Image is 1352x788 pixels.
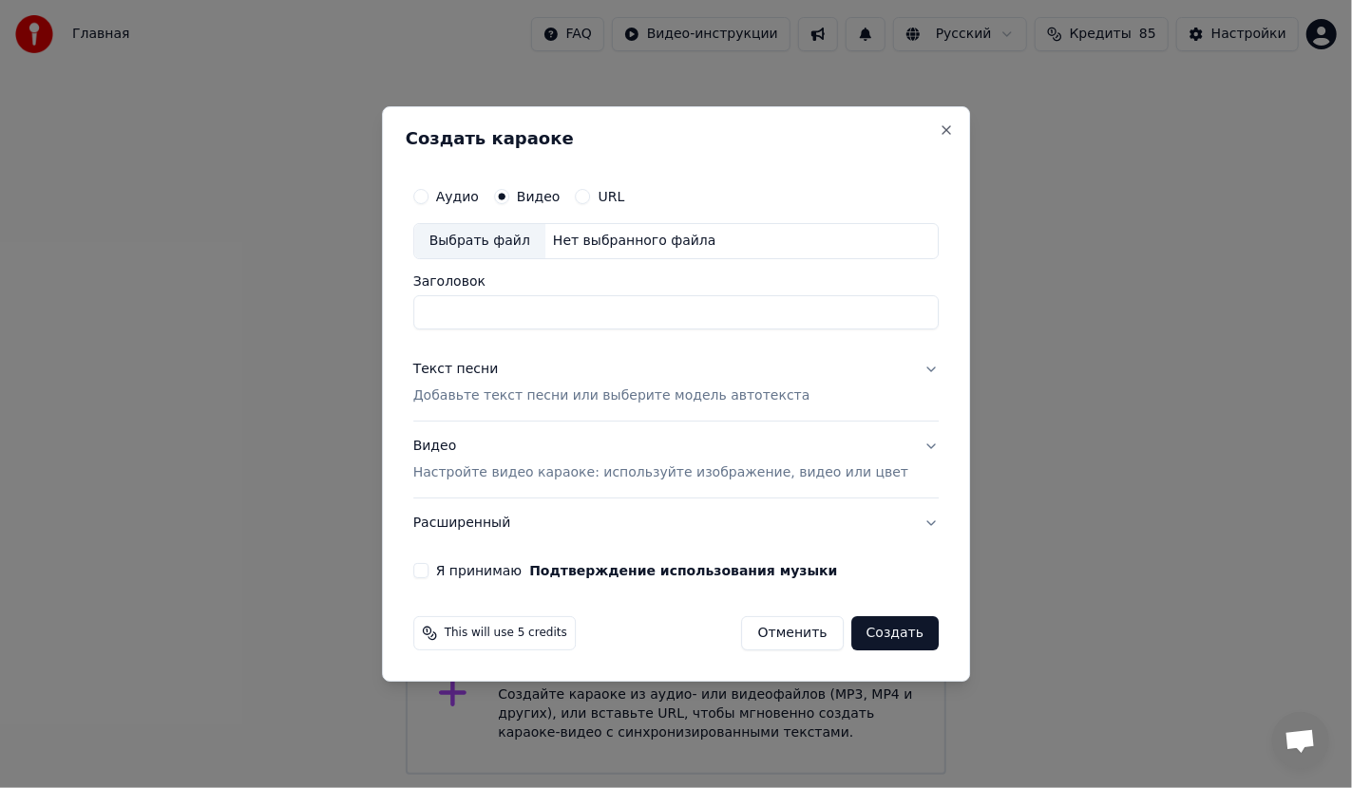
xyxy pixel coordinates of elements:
button: Я принимаю [529,564,837,577]
p: Добавьте текст песни или выберите модель автотекста [413,386,810,405]
h2: Создать караоке [406,130,946,147]
div: Текст песни [413,360,499,379]
button: Создать [851,616,939,650]
div: Выбрать файл [414,224,545,258]
label: Аудио [436,190,479,203]
div: Видео [413,437,908,482]
span: This will use 5 credits [445,626,567,641]
button: Текст песниДобавьте текст песни или выберите модель автотекста [413,345,939,421]
button: Расширенный [413,498,939,548]
label: URL [599,190,625,203]
button: ВидеоНастройте видео караоке: используйте изображение, видео или цвет [413,422,939,497]
label: Заголовок [413,274,939,288]
label: Я принимаю [436,564,838,577]
button: Отменить [742,616,844,650]
div: Нет выбранного файла [545,232,724,251]
p: Настройте видео караоке: используйте изображение, видео или цвет [413,463,908,482]
label: Видео [517,190,561,203]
